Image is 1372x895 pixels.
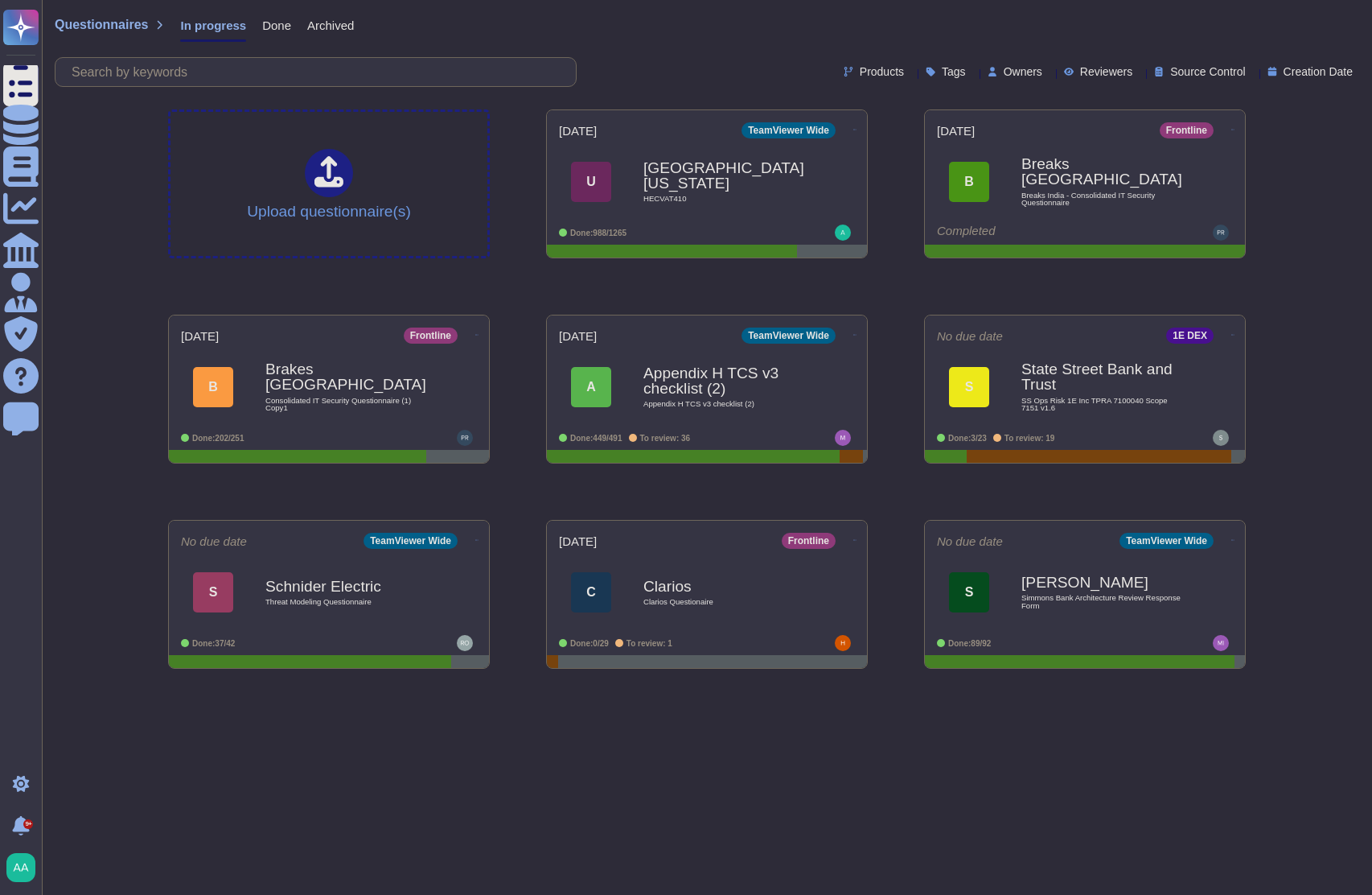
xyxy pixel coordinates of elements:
div: C [571,572,611,612]
button: user [3,850,47,885]
img: user [457,430,473,446]
span: Source Control [1170,66,1245,77]
span: Appendix H TCS v3 checklist (2) [643,400,804,408]
img: user [835,635,851,651]
span: [DATE] [937,125,975,137]
span: Tags [942,66,966,77]
span: To review: 36 [640,434,691,443]
div: TeamViewer Wide [1119,533,1214,549]
span: In progress [180,19,246,31]
div: Completed [937,225,1134,241]
span: Threat Modeling Questionnaire [265,598,426,606]
div: TeamViewer Wide [364,533,458,549]
span: Creation Date [1284,66,1353,77]
span: Done: 37/42 [192,639,235,648]
span: Clarios Questionaire [643,598,804,606]
span: Consolidated IT Security Questionnaire (1) Copy1 [265,397,426,412]
div: 9+ [23,819,33,829]
span: Owners [1004,66,1042,77]
span: Done: 89/92 [948,639,991,648]
span: Archived [307,19,354,31]
b: Schnider Electric [265,579,426,594]
b: State Street Bank and Trust [1021,361,1182,392]
div: S [949,367,989,407]
span: Done: 988/1265 [570,229,626,237]
span: To review: 1 [626,639,672,648]
img: user [6,853,35,882]
b: Brakes [GEOGRAPHIC_DATA] [265,361,426,392]
span: To review: 19 [1004,434,1055,443]
img: user [1213,635,1229,651]
span: Reviewers [1080,66,1132,77]
span: HECVAT410 [643,195,804,203]
img: user [835,225,851,241]
img: user [1213,430,1229,446]
div: Frontline [1160,122,1214,138]
div: Frontline [782,533,836,549]
div: Upload questionnaire(s) [247,149,411,219]
div: S [949,572,989,612]
img: user [457,635,473,651]
span: Done: 449/491 [570,434,622,443]
span: No due date [937,330,1003,342]
div: Frontline [404,328,458,344]
div: B [949,162,989,202]
span: Done [262,19,291,31]
b: Clarios [643,579,804,594]
div: B [193,367,233,407]
div: U [571,162,611,202]
span: Done: 202/251 [192,434,244,443]
span: SS Ops Risk 1E Inc TPRA 7100040 Scope 7151 v1.6 [1021,397,1182,412]
span: Products [860,66,904,77]
div: TeamViewer Wide [741,328,836,344]
span: Simmons Bank Architecture Review Response Form [1021,594,1182,609]
div: TeamViewer Wide [741,122,836,138]
span: Done: 3/23 [948,434,987,443]
span: [DATE] [559,535,597,547]
b: Appendix H TCS v3 checklist (2) [643,365,804,396]
span: Questionnaires [55,19,148,31]
span: No due date [937,535,1003,547]
span: [DATE] [559,125,597,137]
b: [PERSON_NAME] [1021,575,1182,590]
div: A [571,367,611,407]
span: Breaks India - Consolidated IT Security Questionnaire [1021,192,1182,207]
img: user [1213,225,1229,241]
span: Done: 0/29 [570,639,609,648]
b: [GEOGRAPHIC_DATA][US_STATE] [643,160,804,191]
div: 1E DEX [1166,328,1214,344]
span: [DATE] [181,330,219,342]
span: [DATE] [559,330,597,342]
b: Breaks [GEOGRAPHIC_DATA] [1021,156,1182,187]
img: user [835,430,851,446]
span: No due date [181,535,247,547]
div: S [193,572,233,612]
input: Search by keywords [64,58,576,86]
